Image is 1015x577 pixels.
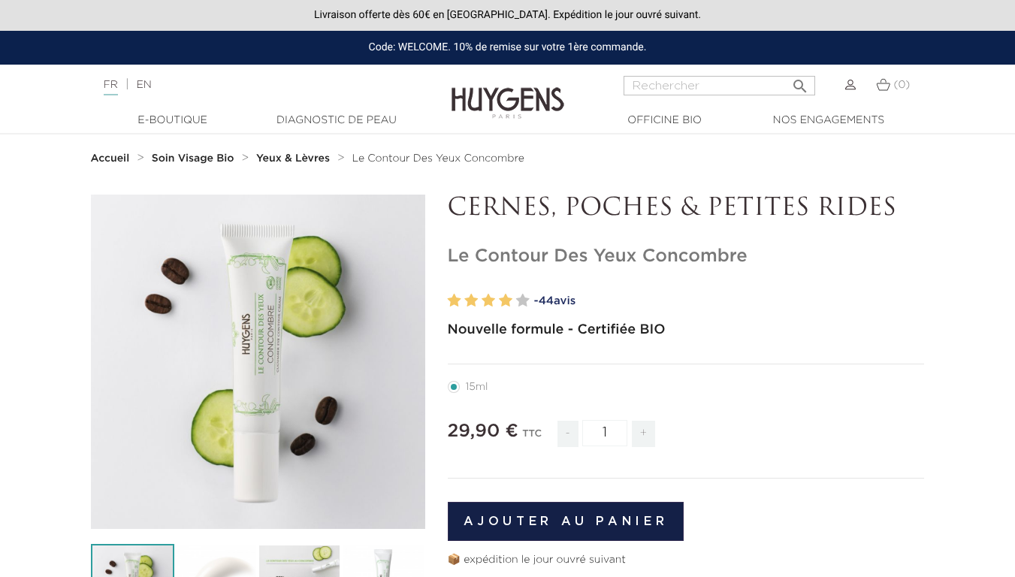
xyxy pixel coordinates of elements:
a: E-Boutique [98,113,248,128]
span: - [557,421,578,447]
i:  [791,73,809,91]
span: Le Contour Des Yeux Concombre [352,153,524,164]
div: TTC [522,418,542,458]
a: Le Contour Des Yeux Concombre [352,153,524,165]
label: 3 [482,290,495,312]
strong: Yeux & Lèvres [256,153,330,164]
div: | [96,76,412,94]
h1: Le Contour Des Yeux Concombre [448,246,925,267]
span: + [632,421,656,447]
label: 5 [516,290,530,312]
a: Soin Visage Bio [152,153,238,165]
p: CERNES, POCHES & PETITES RIDES [448,195,925,223]
a: Yeux & Lèvres [256,153,334,165]
strong: Accueil [91,153,130,164]
span: 29,90 € [448,422,518,440]
input: Rechercher [624,76,815,95]
img: Huygens [452,63,564,121]
label: 2 [464,290,478,312]
a: Officine Bio [590,113,740,128]
label: 15ml [448,381,506,393]
a: EN [136,80,151,90]
strong: Soin Visage Bio [152,153,234,164]
button: Ajouter au panier [448,502,684,541]
input: Quantité [582,420,627,446]
a: Nos engagements [754,113,904,128]
button:  [787,71,814,92]
a: -44avis [534,290,925,313]
a: Diagnostic de peau [261,113,412,128]
a: FR [104,80,118,95]
label: 1 [448,290,461,312]
span: (0) [893,80,910,90]
strong: Nouvelle formule - Certifiée BIO [448,323,666,337]
label: 4 [499,290,512,312]
a: Accueil [91,153,133,165]
span: 44 [539,295,554,307]
p: 📦 expédition le jour ouvré suivant [448,552,925,568]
